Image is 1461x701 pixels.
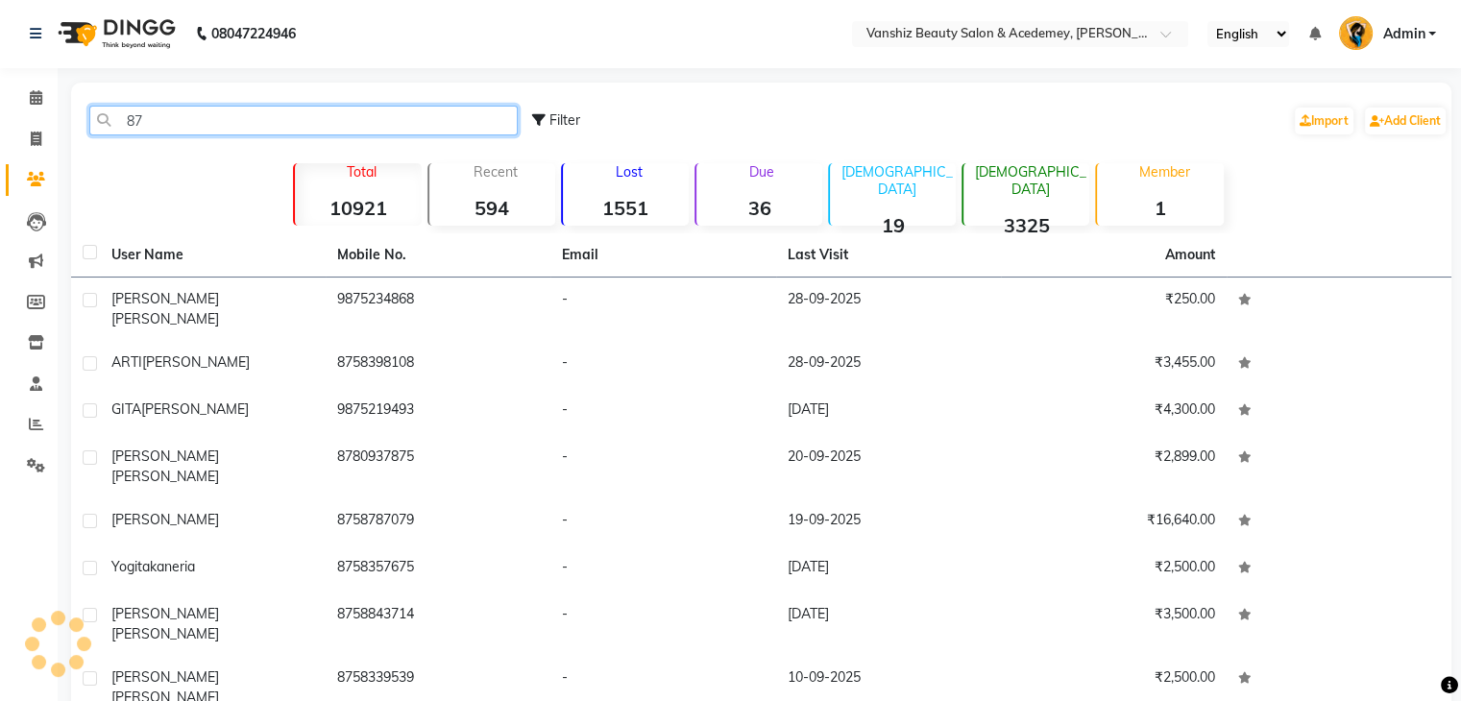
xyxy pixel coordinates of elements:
span: ARTI [111,353,142,371]
img: logo [49,7,181,60]
span: yogitakaneria [111,558,195,575]
th: Amount [1154,233,1227,277]
a: Add Client [1365,108,1446,134]
p: Lost [571,163,689,181]
td: 9875234868 [326,278,551,341]
img: Admin [1339,16,1373,50]
p: [DEMOGRAPHIC_DATA] [838,163,956,198]
td: 8758843714 [326,592,551,656]
td: 8758787079 [326,498,551,545]
td: [DATE] [776,388,1002,435]
th: User Name [100,233,326,278]
strong: 10921 [295,196,421,220]
strong: 1551 [563,196,689,220]
strong: 3325 [963,213,1089,237]
td: 20-09-2025 [776,435,1002,498]
span: [PERSON_NAME] [111,447,219,465]
strong: 594 [429,196,555,220]
input: Search by Name/Mobile/Email/Code [89,106,518,135]
td: ₹16,640.00 [1001,498,1227,545]
td: - [550,592,776,656]
td: - [550,435,776,498]
span: [PERSON_NAME] [111,310,219,327]
td: ₹3,455.00 [1001,341,1227,388]
th: Last Visit [776,233,1002,278]
td: ₹2,500.00 [1001,545,1227,592]
th: Email [550,233,776,278]
p: Due [700,163,822,181]
span: Admin [1382,24,1424,44]
td: ₹3,500.00 [1001,592,1227,656]
td: 8758357675 [326,545,551,592]
td: [DATE] [776,545,1002,592]
td: 8780937875 [326,435,551,498]
td: 8758398108 [326,341,551,388]
p: Member [1105,163,1223,181]
td: 9875219493 [326,388,551,435]
td: 28-09-2025 [776,278,1002,341]
strong: 36 [696,196,822,220]
p: Recent [437,163,555,181]
span: [PERSON_NAME] [111,511,219,528]
span: [PERSON_NAME] [111,290,219,307]
td: 28-09-2025 [776,341,1002,388]
b: 08047224946 [211,7,296,60]
td: - [550,278,776,341]
strong: 19 [830,213,956,237]
td: - [550,388,776,435]
th: Mobile No. [326,233,551,278]
span: [PERSON_NAME] [111,468,219,485]
td: 19-09-2025 [776,498,1002,545]
span: [PERSON_NAME] [142,353,250,371]
td: - [550,545,776,592]
td: ₹250.00 [1001,278,1227,341]
span: [PERSON_NAME] [111,668,219,686]
td: ₹2,899.00 [1001,435,1227,498]
p: Total [303,163,421,181]
span: [PERSON_NAME] [141,400,249,418]
strong: 1 [1097,196,1223,220]
td: - [550,341,776,388]
span: [PERSON_NAME] [111,625,219,642]
p: [DEMOGRAPHIC_DATA] [971,163,1089,198]
td: ₹4,300.00 [1001,388,1227,435]
td: - [550,498,776,545]
span: [PERSON_NAME] [111,605,219,622]
td: [DATE] [776,592,1002,656]
span: Filter [549,111,580,129]
span: GITA [111,400,141,418]
a: Import [1295,108,1353,134]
